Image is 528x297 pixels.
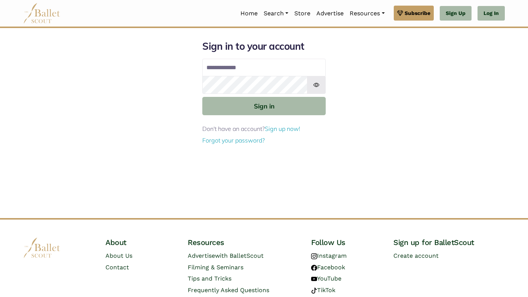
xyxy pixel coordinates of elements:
[23,238,61,258] img: logo
[311,253,317,259] img: instagram logo
[261,6,291,21] a: Search
[291,6,313,21] a: Store
[188,264,243,271] a: Filming & Seminars
[394,6,434,21] a: Subscribe
[440,6,472,21] a: Sign Up
[478,6,505,21] a: Log In
[311,264,345,271] a: Facebook
[311,252,347,259] a: Instagram
[188,238,299,247] h4: Resources
[311,265,317,271] img: facebook logo
[188,275,231,282] a: Tips and Tricks
[202,137,265,144] a: Forgot your password?
[405,9,430,17] span: Subscribe
[202,97,326,115] button: Sign in
[215,252,264,259] span: with BalletScout
[311,275,341,282] a: YouTube
[265,125,300,132] a: Sign up now!
[393,238,505,247] h4: Sign up for BalletScout
[311,238,381,247] h4: Follow Us
[311,287,335,294] a: TikTok
[202,124,326,134] p: Don't have an account?
[188,252,264,259] a: Advertisewith BalletScout
[202,40,326,53] h1: Sign in to your account
[397,9,403,17] img: gem.svg
[105,264,129,271] a: Contact
[237,6,261,21] a: Home
[311,276,317,282] img: youtube logo
[313,6,347,21] a: Advertise
[311,288,317,294] img: tiktok logo
[347,6,387,21] a: Resources
[105,238,176,247] h4: About
[105,252,132,259] a: About Us
[393,252,439,259] a: Create account
[188,287,269,294] a: Frequently Asked Questions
